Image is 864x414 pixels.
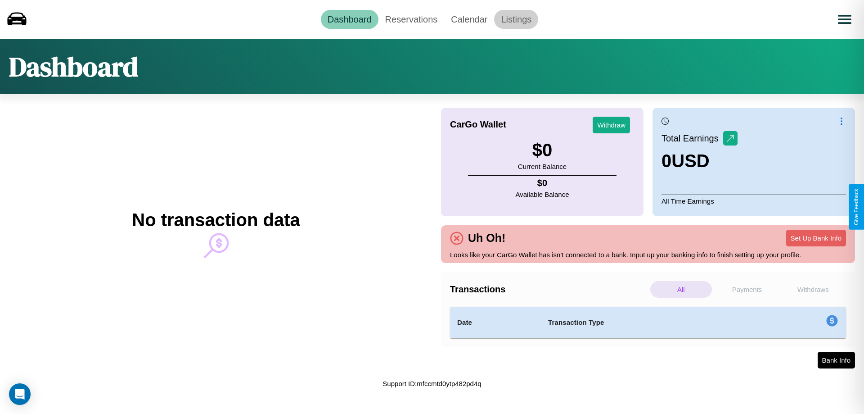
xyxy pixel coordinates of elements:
div: Give Feedback [853,189,859,225]
h2: No transaction data [132,210,300,230]
button: Set Up Bank Info [786,230,846,246]
h3: $ 0 [518,140,567,160]
h4: $ 0 [516,178,569,188]
h4: CarGo Wallet [450,119,506,130]
a: Reservations [378,10,445,29]
button: Bank Info [818,352,855,369]
a: Dashboard [321,10,378,29]
p: Current Balance [518,160,567,173]
h4: Transaction Type [548,317,752,328]
a: Listings [494,10,538,29]
p: Available Balance [516,188,569,200]
h4: Transactions [450,284,648,295]
div: Open Intercom Messenger [9,383,31,405]
h4: Date [457,317,534,328]
p: Total Earnings [661,130,723,146]
h3: 0 USD [661,151,738,171]
button: Withdraw [593,117,630,133]
p: Payments [716,281,778,298]
button: Open menu [832,7,857,32]
p: All Time Earnings [661,195,846,207]
h1: Dashboard [9,48,138,85]
p: Looks like your CarGo Wallet has isn't connected to a bank. Input up your banking info to finish ... [450,249,846,261]
p: Support ID: mfccmtd0ytp482pd4q [382,378,481,390]
h4: Uh Oh! [463,232,510,245]
table: simple table [450,307,846,338]
a: Calendar [444,10,494,29]
p: Withdraws [782,281,844,298]
p: All [650,281,712,298]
